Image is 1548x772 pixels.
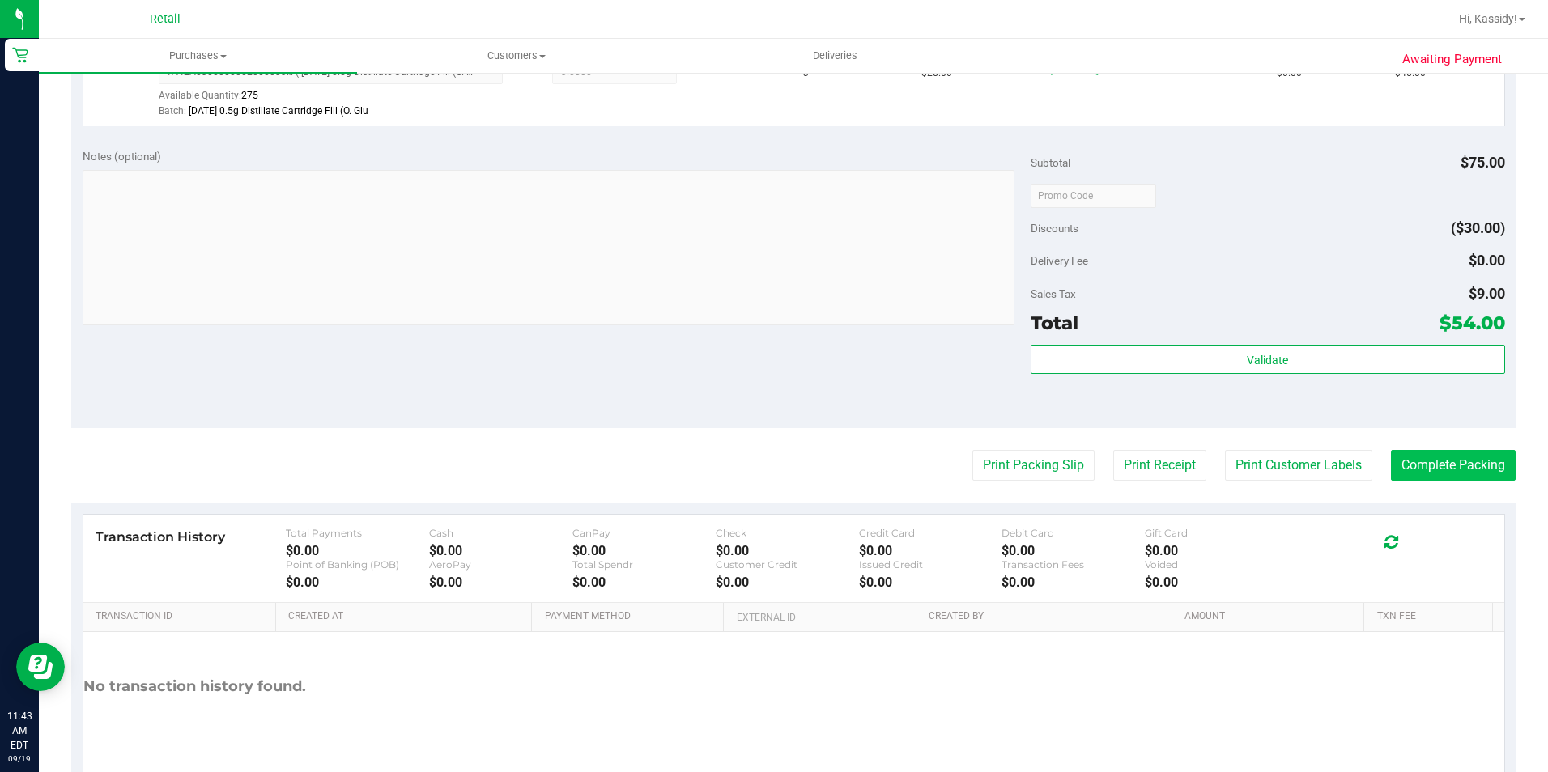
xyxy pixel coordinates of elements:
[716,558,859,571] div: Customer Credit
[1031,214,1078,243] span: Discounts
[150,12,181,26] span: Retail
[1402,50,1502,69] span: Awaiting Payment
[1002,527,1145,539] div: Debit Card
[1145,543,1288,558] div: $0.00
[1031,287,1076,300] span: Sales Tax
[716,543,859,558] div: $0.00
[1113,450,1206,481] button: Print Receipt
[241,90,258,101] span: 275
[286,558,429,571] div: Point of Banking (POB)
[572,527,716,539] div: CanPay
[545,610,718,623] a: Payment Method
[859,575,1002,590] div: $0.00
[286,527,429,539] div: Total Payments
[1440,312,1505,334] span: $54.00
[159,105,186,117] span: Batch:
[1469,252,1505,269] span: $0.00
[1002,558,1145,571] div: Transaction Fees
[723,603,915,632] th: External ID
[572,575,716,590] div: $0.00
[859,558,1002,571] div: Issued Credit
[429,558,572,571] div: AeroPay
[39,49,357,63] span: Purchases
[1031,184,1156,208] input: Promo Code
[1225,450,1372,481] button: Print Customer Labels
[1031,156,1070,169] span: Subtotal
[1451,219,1505,236] span: ($30.00)
[286,543,429,558] div: $0.00
[1247,354,1288,367] span: Validate
[159,84,521,116] div: Available Quantity:
[358,49,674,63] span: Customers
[1031,345,1505,374] button: Validate
[1377,610,1486,623] a: Txn Fee
[357,39,675,73] a: Customers
[429,527,572,539] div: Cash
[429,575,572,590] div: $0.00
[1145,527,1288,539] div: Gift Card
[572,543,716,558] div: $0.00
[288,610,525,623] a: Created At
[429,543,572,558] div: $0.00
[929,610,1166,623] a: Created By
[7,709,32,753] p: 11:43 AM EDT
[1031,312,1078,334] span: Total
[7,753,32,765] p: 09/19
[1145,558,1288,571] div: Voided
[572,558,716,571] div: Total Spendr
[1461,154,1505,171] span: $75.00
[189,105,368,117] span: [DATE] 0.5g Distillate Cartridge Fill (O. Glu
[972,450,1095,481] button: Print Packing Slip
[83,150,161,163] span: Notes (optional)
[16,643,65,691] iframe: Resource center
[1469,285,1505,302] span: $9.00
[1459,12,1517,25] span: Hi, Kassidy!
[96,610,270,623] a: Transaction ID
[286,575,429,590] div: $0.00
[859,527,1002,539] div: Credit Card
[83,632,306,741] div: No transaction history found.
[1031,254,1088,267] span: Delivery Fee
[1145,575,1288,590] div: $0.00
[1391,450,1516,481] button: Complete Packing
[39,39,357,73] a: Purchases
[1184,610,1358,623] a: Amount
[716,575,859,590] div: $0.00
[1002,575,1145,590] div: $0.00
[1002,543,1145,558] div: $0.00
[859,543,1002,558] div: $0.00
[12,47,28,63] inline-svg: Retail
[716,527,859,539] div: Check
